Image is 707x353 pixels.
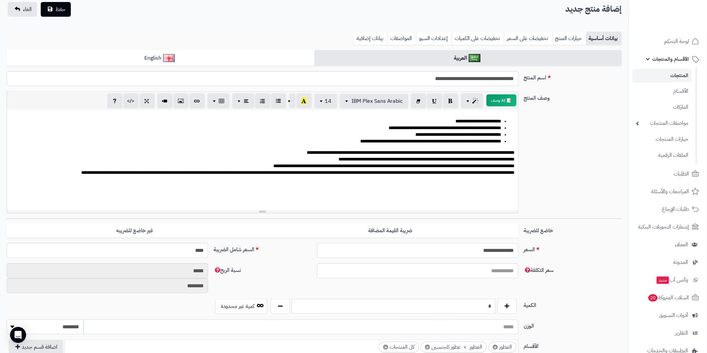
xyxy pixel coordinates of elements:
[586,32,622,45] a: بيانات أساسية
[214,266,241,274] span: نسبة الربح
[649,294,658,302] span: 20
[653,54,689,64] span: الأقسام والمنتجات
[633,201,703,217] a: طلبات الإرجاع
[416,32,452,45] a: إعدادات السيو
[633,148,692,162] a: الملفات الرقمية
[657,277,669,284] span: جديد
[674,258,688,267] span: المدونة
[633,237,703,253] a: العملاء
[652,187,689,196] span: المراجعات والأسئلة
[659,311,688,320] span: أدوات التسويق
[633,132,692,146] a: خيارات المنتجات
[425,345,430,350] span: ×
[8,2,37,17] a: الغاء
[633,184,703,200] a: المراجعات والأسئلة
[488,342,517,353] li: العطور
[325,97,332,105] span: 14
[633,84,692,98] a: الأقسام
[676,328,688,338] span: التقارير
[41,2,71,17] button: حفظ
[55,5,65,13] span: حفظ
[7,224,263,238] label: غير خاضع للضريبه
[163,54,175,62] img: English
[352,97,403,105] span: IBM Plex Sans Arabic
[633,100,692,114] a: الماركات
[452,32,504,45] a: تخفيضات على الكميات
[521,299,625,309] label: الكمية
[674,169,689,179] span: الطلبات
[469,54,480,62] img: العربية
[633,254,703,270] a: المدونة
[633,290,703,306] a: السلات المتروكة20
[314,94,337,108] button: 14
[633,166,703,182] a: الطلبات
[521,319,625,330] label: الوزن
[521,224,625,235] label: خاضع للضريبة
[10,327,26,343] div: Open Intercom Messenger
[633,69,692,82] a: المنتجات
[633,219,703,235] a: إشعارات التحويلات البنكية
[524,266,554,274] span: سعر التكلفة
[566,2,622,16] h2: إضافة منتج جديد
[633,116,692,130] a: مواصفات المنتجات
[383,345,388,350] span: ×
[521,340,625,350] label: الأقسام
[263,224,519,238] label: ضريبة القيمة المضافة
[486,94,517,106] button: 📝 AI وصف
[504,32,552,45] a: تخفيضات على السعر
[340,94,408,108] button: IBM Plex Sans Arabic
[662,18,701,32] img: logo-2.png
[633,33,703,49] a: لوحة التحكم
[314,50,622,66] a: العربية
[675,240,688,249] span: العملاء
[421,342,487,353] li: العطور > عطور للجنسين
[354,32,387,45] a: بيانات إضافية
[211,243,314,254] label: السعر شامل الضريبة
[23,5,32,13] span: الغاء
[648,293,689,302] span: السلات المتروكة
[493,345,498,350] span: ×
[665,37,689,46] span: لوحة التحكم
[656,275,688,285] span: وآتس آب
[387,32,416,45] a: المواصفات
[633,325,703,341] a: التقارير
[521,243,625,254] label: السعر
[552,32,586,45] a: خيارات المنتج
[521,91,625,102] label: وصف المنتج
[639,222,689,232] span: إشعارات التحويلات البنكية
[662,205,689,214] span: طلبات الإرجاع
[379,342,419,353] li: كل المنتجات
[521,71,625,82] label: اسم المنتج
[7,50,314,66] a: English
[633,272,703,288] a: وآتس آبجديد
[633,307,703,323] a: أدوات التسويق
